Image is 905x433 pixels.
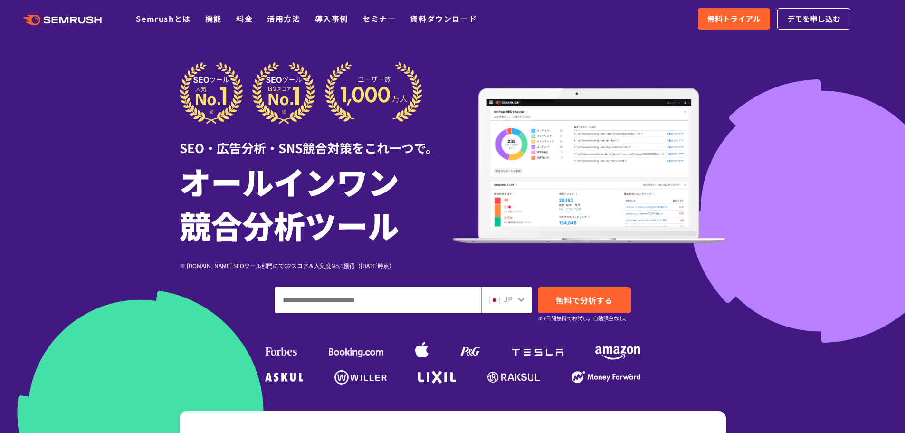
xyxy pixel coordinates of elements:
div: SEO・広告分析・SNS競合対策をこれ一つで。 [180,124,453,157]
span: デモを申し込む [787,13,840,25]
input: ドメイン、キーワードまたはURLを入力してください [275,287,481,313]
a: 資料ダウンロード [410,13,477,24]
div: ※ [DOMAIN_NAME] SEOツール部門にてG2スコア＆人気度No.1獲得（[DATE]時点） [180,261,453,270]
a: デモを申し込む [777,8,850,30]
span: 無料トライアル [707,13,761,25]
a: 導入事例 [315,13,348,24]
a: 料金 [236,13,253,24]
span: 無料で分析する [556,294,612,306]
a: 機能 [205,13,222,24]
small: ※7日間無料でお試し。自動課金なし。 [538,314,629,323]
a: 無料トライアル [698,8,770,30]
a: Semrushとは [136,13,191,24]
a: セミナー [362,13,396,24]
h1: オールインワン 競合分析ツール [180,159,453,247]
a: 活用方法 [267,13,300,24]
span: JP [504,293,513,305]
a: 無料で分析する [538,287,631,313]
